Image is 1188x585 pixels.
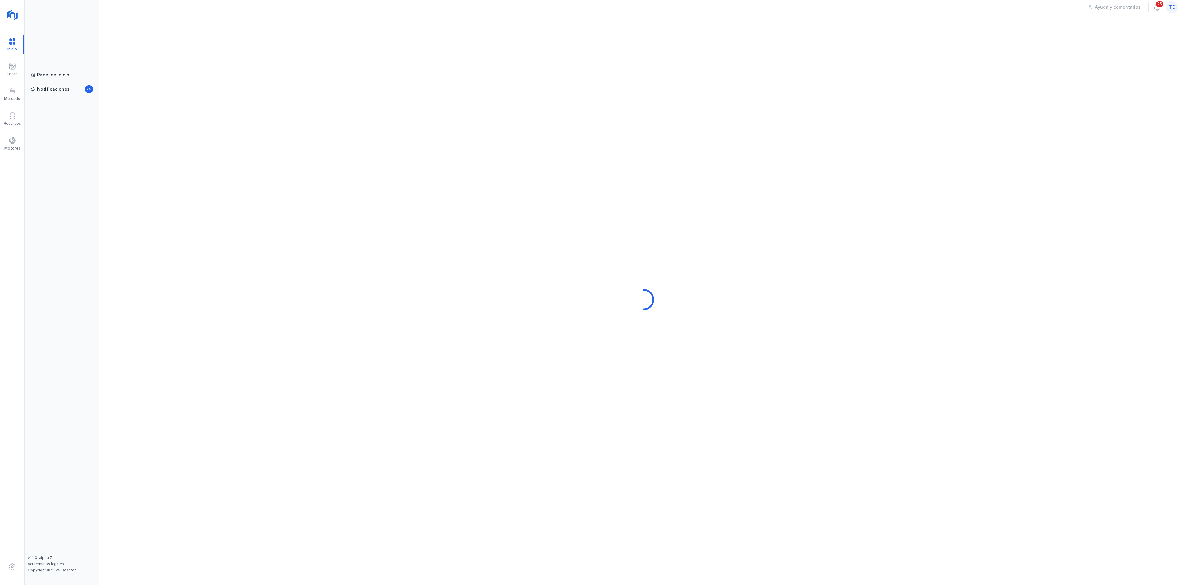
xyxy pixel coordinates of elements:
[85,85,93,93] span: 25
[5,7,20,23] img: logoRight.svg
[1095,4,1141,10] div: Ayuda y comentarios
[28,561,64,566] a: Ver términos legales
[28,568,96,573] div: Copyright © 2025 Cesefor
[37,72,69,78] div: Panel de inicio
[28,84,96,95] a: Notificaciones25
[28,555,96,560] div: v1.1.0-alpha.7
[1156,0,1164,8] span: 25
[4,96,20,101] div: Mercado
[7,71,18,76] div: Lotes
[4,121,21,126] div: Recursos
[28,69,96,80] a: Panel de inicio
[1169,4,1175,10] span: te
[1083,2,1145,12] button: Ayuda y comentarios
[4,146,20,151] div: Motores
[37,86,70,92] div: Notificaciones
